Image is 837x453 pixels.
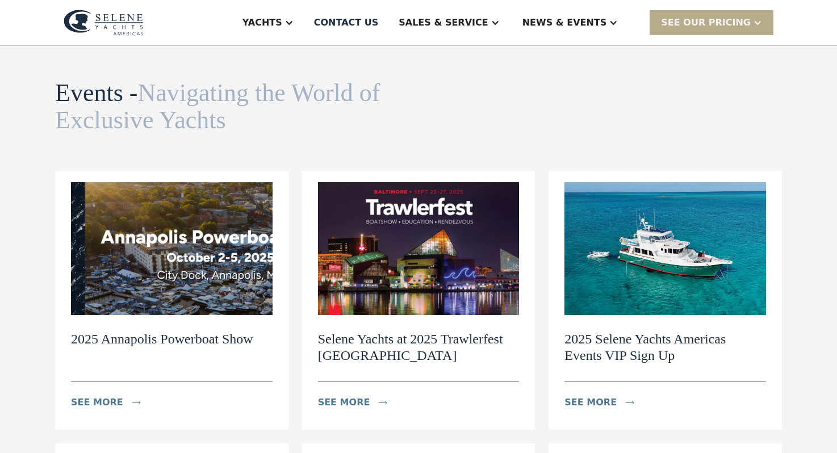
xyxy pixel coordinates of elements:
[564,396,617,409] div: see more
[661,16,751,30] div: SEE Our Pricing
[132,401,141,405] img: icon
[314,16,379,30] div: Contact US
[549,171,782,430] a: 2025 Selene Yachts Americas Events VIP Sign Upsee moreicon
[55,79,383,135] h1: Events -
[650,10,773,35] div: SEE Our Pricing
[55,79,380,134] span: Navigating the World of Exclusive Yachts
[318,396,370,409] div: see more
[318,331,520,364] h2: Selene Yachts at 2025 Trawlerfest [GEOGRAPHIC_DATA]
[379,401,387,405] img: icon
[242,16,282,30] div: Yachts
[564,331,766,364] h2: 2025 Selene Yachts Americas Events VIP Sign Up
[71,331,253,347] h2: 2025 Annapolis Powerboat Show
[399,16,488,30] div: Sales & Service
[71,396,123,409] div: see more
[64,10,144,36] img: logo
[626,401,634,405] img: icon
[302,171,535,430] a: Selene Yachts at 2025 Trawlerfest [GEOGRAPHIC_DATA]see moreicon
[55,171,288,430] a: 2025 Annapolis Powerboat Showsee moreicon
[522,16,607,30] div: News & EVENTS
